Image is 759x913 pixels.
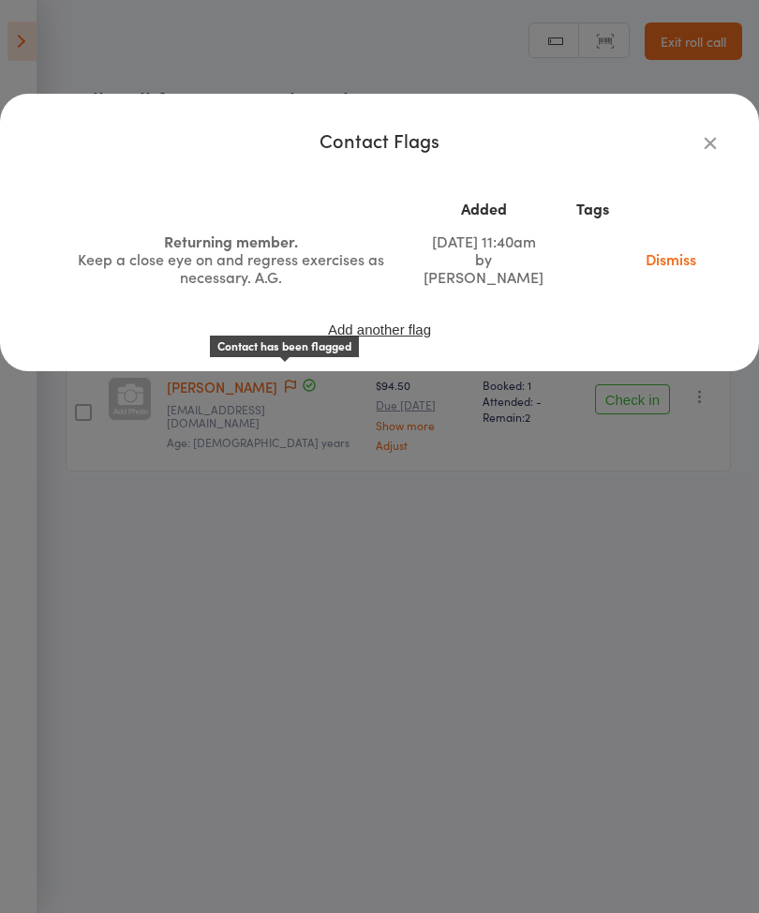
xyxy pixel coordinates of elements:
button: Add another flag [326,322,433,337]
td: [DATE] 11:40am by [PERSON_NAME] [403,225,565,293]
div: Contact Flags [37,131,722,149]
div: Keep a close eye on and regress exercises as necessary. A.G. [71,250,392,286]
th: Added [403,192,565,225]
th: Tags [565,192,620,225]
div: Contact has been flagged [210,336,359,357]
span: Returning member. [164,231,298,251]
a: Dismiss this flag [632,248,710,269]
